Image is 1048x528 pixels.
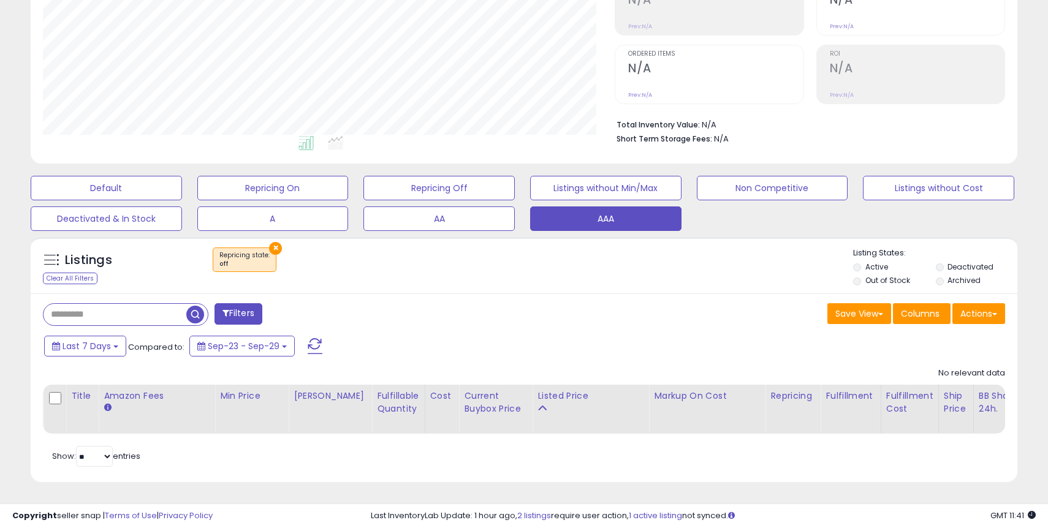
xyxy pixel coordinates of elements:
[44,336,126,356] button: Last 7 Days
[830,61,1004,78] h2: N/A
[31,176,182,200] button: Default
[628,51,803,58] span: Ordered Items
[990,510,1036,521] span: 2025-10-8 11:41 GMT
[617,134,712,144] b: Short Term Storage Fees:
[430,390,454,402] div: Cost
[826,390,875,402] div: Fulfillment
[52,450,140,462] span: Show: entries
[537,390,644,402] div: Listed Price
[104,402,111,413] small: Amazon Fees.
[371,510,1036,522] div: Last InventoryLab Update: 1 hour ago, require user action, not synced.
[197,206,349,231] button: A
[853,247,1017,259] p: Listing States:
[944,390,968,415] div: Ship Price
[219,251,270,269] span: Repricing state :
[827,303,891,324] button: Save View
[220,390,283,402] div: Min Price
[128,341,184,353] span: Compared to:
[219,260,270,268] div: off
[377,390,419,415] div: Fulfillable Quantity
[104,390,210,402] div: Amazon Fees
[12,510,213,522] div: seller snap | |
[159,510,213,521] a: Privacy Policy
[617,119,700,130] b: Total Inventory Value:
[294,390,366,402] div: [PERSON_NAME]
[728,511,735,519] i: Click here to read more about un-synced listings.
[12,510,57,521] strong: Copyright
[714,133,729,145] span: N/A
[464,390,527,415] div: Current Buybox Price
[105,510,157,521] a: Terms of Use
[71,390,93,402] div: Title
[649,385,765,434] th: The percentage added to the cost of goods (COGS) that forms the calculator for Min & Max prices.
[863,176,1014,200] button: Listings without Cost
[979,390,1023,415] div: BB Share 24h.
[865,262,888,272] label: Active
[893,303,951,324] button: Columns
[215,303,262,325] button: Filters
[530,176,682,200] button: Listings without Min/Max
[208,340,279,352] span: Sep-23 - Sep-29
[952,303,1005,324] button: Actions
[43,273,97,284] div: Clear All Filters
[901,307,940,320] span: Columns
[629,510,682,521] a: 1 active listing
[628,61,803,78] h2: N/A
[654,390,760,402] div: Markup on Cost
[628,91,652,99] small: Prev: N/A
[830,23,854,30] small: Prev: N/A
[697,176,848,200] button: Non Competitive
[938,368,1005,379] div: No relevant data
[886,390,933,415] div: Fulfillment Cost
[830,91,854,99] small: Prev: N/A
[530,206,682,231] button: AAA
[947,262,993,272] label: Deactivated
[363,206,515,231] button: AA
[770,390,815,402] div: Repricing
[517,510,551,521] a: 2 listings
[189,336,295,356] button: Sep-23 - Sep-29
[363,176,515,200] button: Repricing Off
[269,242,282,255] button: ×
[617,116,996,131] li: N/A
[197,176,349,200] button: Repricing On
[865,275,910,285] label: Out of Stock
[628,23,652,30] small: Prev: N/A
[947,275,981,285] label: Archived
[31,206,182,231] button: Deactivated & In Stock
[63,340,111,352] span: Last 7 Days
[65,252,112,269] h5: Listings
[830,51,1004,58] span: ROI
